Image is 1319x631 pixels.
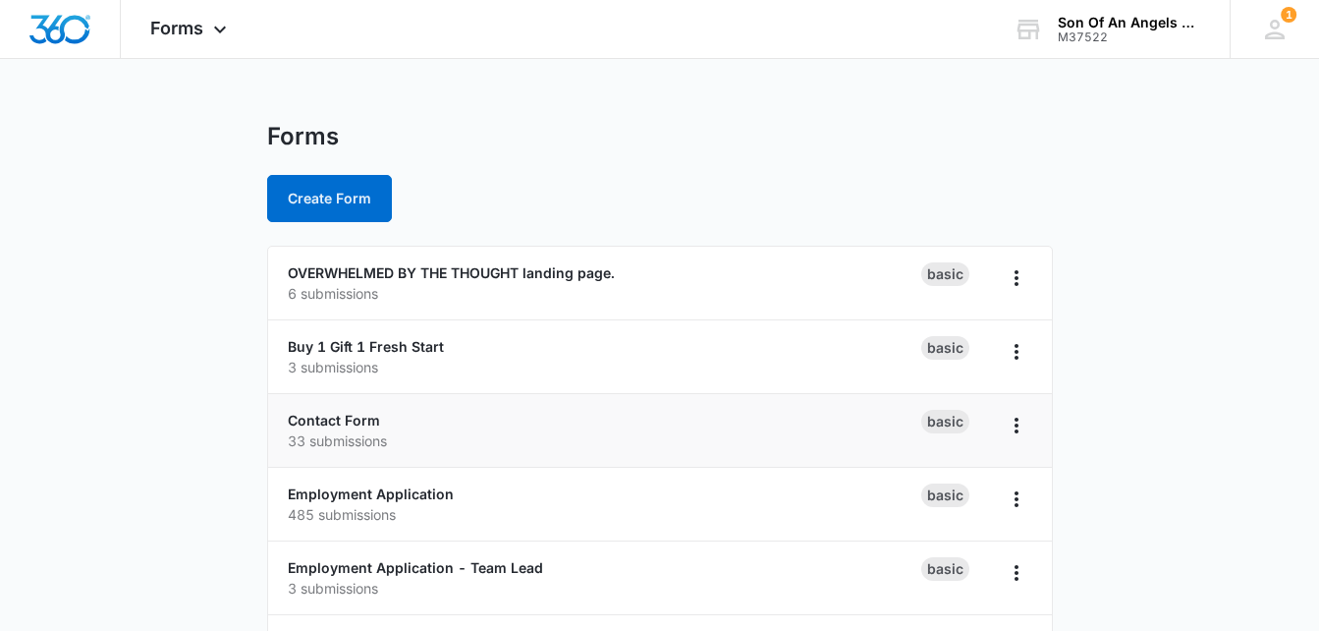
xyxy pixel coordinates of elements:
[1281,7,1296,23] div: notifications count
[921,262,969,286] div: Basic
[1001,262,1032,294] button: Overflow Menu
[921,336,969,360] div: Basic
[288,430,921,451] p: 33 submissions
[288,283,921,304] p: 6 submissions
[288,486,454,502] a: Employment Application
[150,18,203,38] span: Forms
[267,175,392,222] button: Create Form
[288,412,380,429] a: Contact Form
[921,557,969,581] div: Basic
[267,122,339,151] h1: Forms
[288,338,444,355] a: Buy 1 Gift 1 Fresh Start
[288,357,921,377] p: 3 submissions
[1058,30,1201,44] div: account id
[1001,336,1032,368] button: Overflow Menu
[288,504,921,525] p: 485 submissions
[1001,557,1032,589] button: Overflow Menu
[1058,15,1201,30] div: account name
[1001,484,1032,515] button: Overflow Menu
[288,264,615,281] a: OVERWHELMED BY THE THOUGHT landing page.
[921,484,969,507] div: Basic
[288,578,921,599] p: 3 submissions
[1281,7,1296,23] span: 1
[921,410,969,433] div: Basic
[1001,410,1032,441] button: Overflow Menu
[288,559,543,576] a: Employment Application - Team Lead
